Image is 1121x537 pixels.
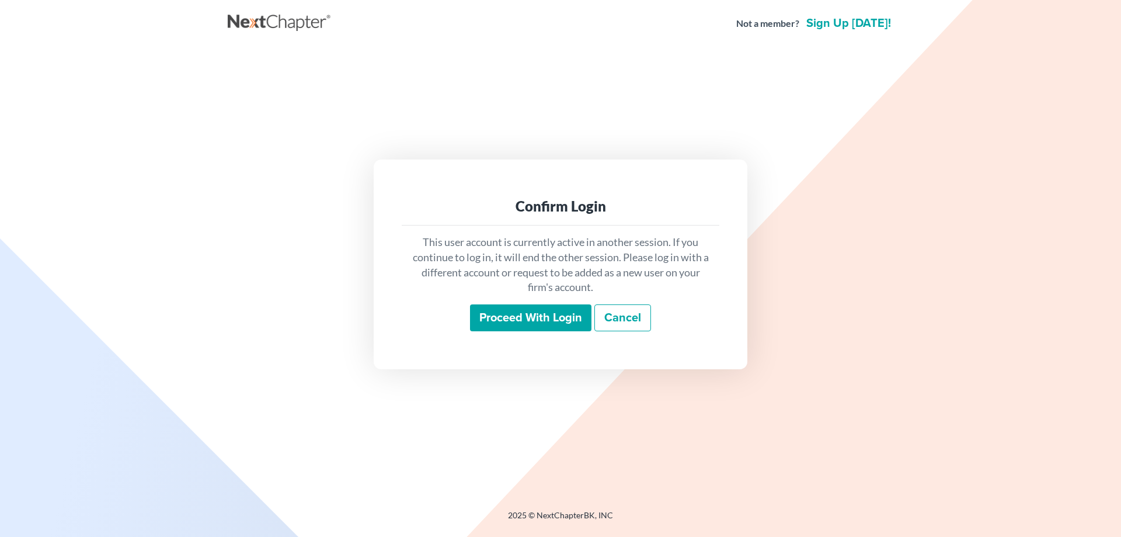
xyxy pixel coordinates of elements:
[411,235,710,295] p: This user account is currently active in another session. If you continue to log in, it will end ...
[228,510,893,531] div: 2025 © NextChapterBK, INC
[470,304,591,331] input: Proceed with login
[594,304,651,331] a: Cancel
[736,17,799,30] strong: Not a member?
[411,197,710,216] div: Confirm Login
[804,18,893,29] a: Sign up [DATE]!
